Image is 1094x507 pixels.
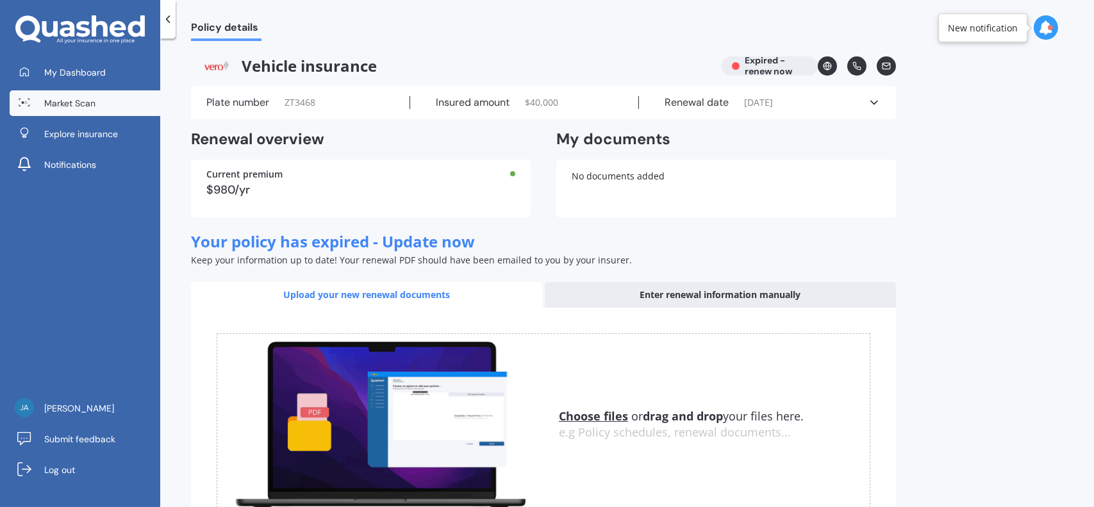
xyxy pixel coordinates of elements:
[191,282,542,308] div: Upload your new renewal documents
[559,426,870,440] div: e.g Policy schedules, renewal documents...
[206,184,515,195] div: $980/yr
[559,408,628,424] u: Choose files
[556,160,896,217] div: No documents added
[10,60,160,85] a: My Dashboard
[191,56,711,76] span: Vehicle insurance
[556,129,670,149] h2: My documents
[436,96,510,109] label: Insured amount
[744,96,773,109] span: [DATE]
[559,408,804,424] span: or your files here.
[525,96,558,109] span: $ 40,000
[206,170,515,179] div: Current premium
[665,96,729,109] label: Renewal date
[191,254,632,266] span: Keep your information up to date! Your renewal PDF should have been emailed to you by your insurer.
[10,121,160,147] a: Explore insurance
[948,22,1018,35] div: New notification
[15,398,34,417] img: 5fea718c6e4d1f264c2c93c0e8c56c99
[44,433,115,445] span: Submit feedback
[643,408,723,424] b: drag and drop
[44,97,95,110] span: Market Scan
[10,152,160,178] a: Notifications
[545,282,896,308] div: Enter renewal information manually
[10,426,160,452] a: Submit feedback
[10,90,160,116] a: Market Scan
[44,402,114,415] span: [PERSON_NAME]
[191,231,475,252] span: Your policy has expired - Update now
[44,66,106,79] span: My Dashboard
[44,463,75,476] span: Log out
[285,96,315,109] span: ZT3468
[44,128,118,140] span: Explore insurance
[191,129,531,149] h2: Renewal overview
[10,457,160,483] a: Log out
[10,395,160,421] a: [PERSON_NAME]
[44,158,96,171] span: Notifications
[206,96,269,109] label: Plate number
[191,56,242,76] img: Vero.png
[191,21,261,38] span: Policy details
